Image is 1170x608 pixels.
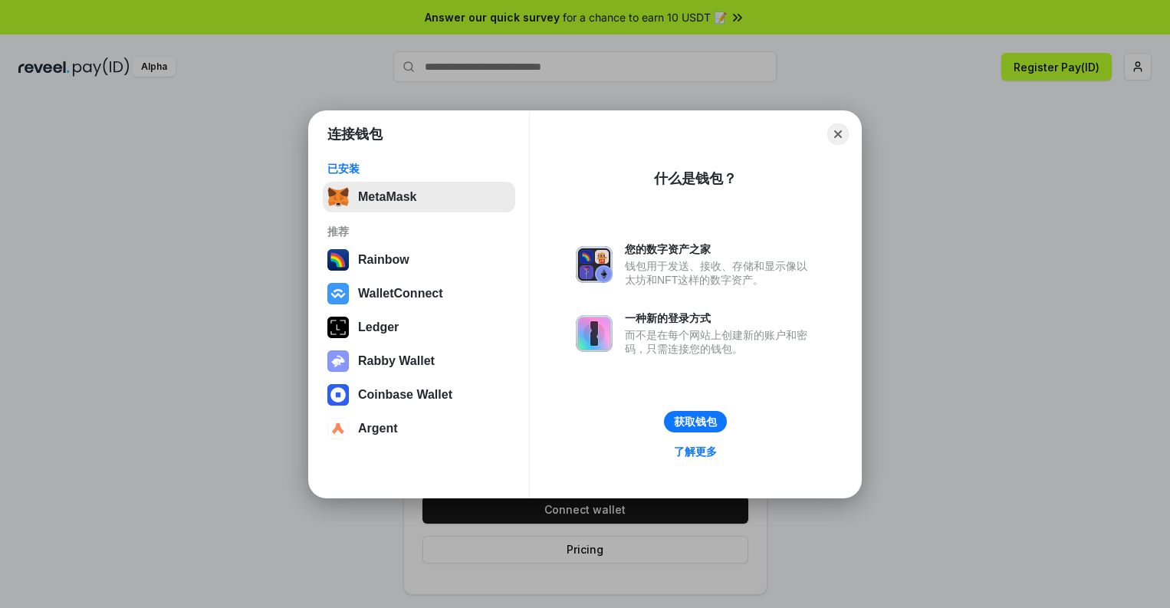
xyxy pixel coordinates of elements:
a: 了解更多 [665,442,726,462]
div: 什么是钱包？ [654,169,737,188]
div: Rainbow [358,253,409,267]
div: Coinbase Wallet [358,388,452,402]
div: 而不是在每个网站上创建新的账户和密码，只需连接您的钱包。 [625,328,815,356]
button: Close [827,123,849,145]
img: svg+xml,%3Csvg%20width%3D%2228%22%20height%3D%2228%22%20viewBox%3D%220%200%2028%2028%22%20fill%3D... [327,384,349,406]
img: svg+xml,%3Csvg%20width%3D%2228%22%20height%3D%2228%22%20viewBox%3D%220%200%2028%2028%22%20fill%3D... [327,418,349,439]
div: 推荐 [327,225,511,238]
div: 已安装 [327,162,511,176]
img: svg+xml,%3Csvg%20xmlns%3D%22http%3A%2F%2Fwww.w3.org%2F2000%2Fsvg%22%20fill%3D%22none%22%20viewBox... [327,350,349,372]
button: WalletConnect [323,278,515,309]
img: svg+xml,%3Csvg%20xmlns%3D%22http%3A%2F%2Fwww.w3.org%2F2000%2Fsvg%22%20width%3D%2228%22%20height%3... [327,317,349,338]
img: svg+xml,%3Csvg%20fill%3D%22none%22%20height%3D%2233%22%20viewBox%3D%220%200%2035%2033%22%20width%... [327,186,349,208]
button: Rabby Wallet [323,346,515,376]
div: MetaMask [358,190,416,204]
button: Coinbase Wallet [323,380,515,410]
div: Ledger [358,320,399,334]
div: 一种新的登录方式 [625,311,815,325]
img: svg+xml,%3Csvg%20xmlns%3D%22http%3A%2F%2Fwww.w3.org%2F2000%2Fsvg%22%20fill%3D%22none%22%20viewBox... [576,246,613,283]
div: Rabby Wallet [358,354,435,368]
div: Argent [358,422,398,435]
div: 获取钱包 [674,415,717,429]
button: Ledger [323,312,515,343]
h1: 连接钱包 [327,125,383,143]
button: Argent [323,413,515,444]
div: WalletConnect [358,287,443,301]
button: 获取钱包 [664,411,727,432]
div: 了解更多 [674,445,717,458]
button: Rainbow [323,245,515,275]
button: MetaMask [323,182,515,212]
div: 您的数字资产之家 [625,242,815,256]
div: 钱包用于发送、接收、存储和显示像以太坊和NFT这样的数字资产。 [625,259,815,287]
img: svg+xml,%3Csvg%20width%3D%22120%22%20height%3D%22120%22%20viewBox%3D%220%200%20120%20120%22%20fil... [327,249,349,271]
img: svg+xml,%3Csvg%20xmlns%3D%22http%3A%2F%2Fwww.w3.org%2F2000%2Fsvg%22%20fill%3D%22none%22%20viewBox... [576,315,613,352]
img: svg+xml,%3Csvg%20width%3D%2228%22%20height%3D%2228%22%20viewBox%3D%220%200%2028%2028%22%20fill%3D... [327,283,349,304]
